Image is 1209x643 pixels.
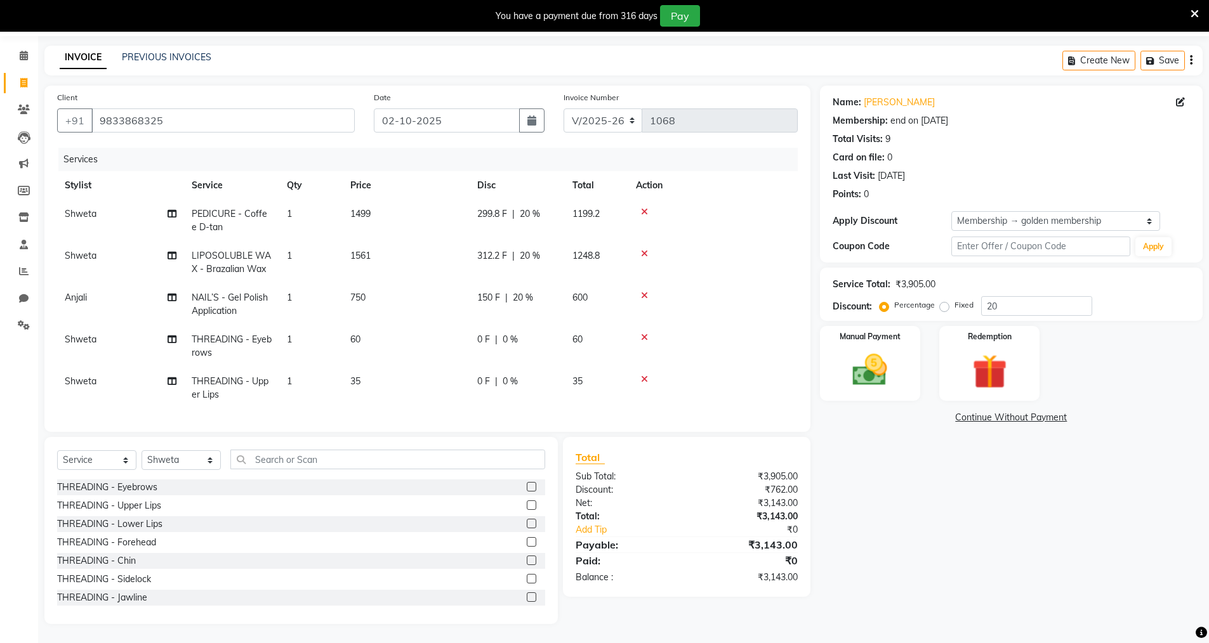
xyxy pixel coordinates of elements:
div: 9 [885,133,890,146]
th: Action [628,171,798,200]
th: Price [343,171,470,200]
span: | [512,249,515,263]
label: Percentage [894,299,935,311]
div: ₹3,143.00 [687,571,807,584]
div: Card on file: [833,151,885,164]
span: 35 [572,375,583,387]
div: Total: [566,510,687,523]
a: PREVIOUS INVOICES [122,51,211,63]
input: Enter Offer / Coupon Code [951,237,1130,256]
div: THREADING - Jawline [57,591,147,604]
div: THREADING - Eyebrows [57,481,157,494]
span: 312.2 F [477,249,507,263]
button: Apply [1135,237,1172,256]
span: 600 [572,292,588,303]
span: 35 [350,375,360,387]
div: Coupon Code [833,240,952,253]
div: ₹3,905.00 [895,278,935,291]
div: Membership: [833,114,888,127]
div: Name: [833,96,861,109]
span: Total [576,451,605,464]
div: ₹0 [687,553,807,568]
div: Net: [566,497,687,510]
div: Payable: [566,537,687,552]
th: Disc [470,171,565,200]
label: Fixed [955,299,974,311]
span: 0 % [503,375,518,388]
span: 1 [287,292,292,303]
div: THREADING - Lower Lips [57,517,162,531]
span: 0 F [477,375,490,388]
span: 20 % [520,207,540,221]
div: Last Visit: [833,169,875,183]
span: 60 [572,334,583,345]
input: Search by Name/Mobile/Email/Code [91,108,355,133]
div: THREADING - Sidelock [57,573,151,586]
span: 1248.8 [572,250,600,261]
a: INVOICE [60,46,107,69]
div: Discount: [566,483,687,497]
div: ₹762.00 [687,483,807,497]
span: 0 % [503,333,518,346]
a: Add Tip [566,523,706,536]
th: Service [184,171,279,200]
div: Points: [833,188,861,201]
span: 1 [287,375,292,387]
span: Shweta [65,208,96,219]
span: Anjali [65,292,87,303]
span: 0 F [477,333,490,346]
label: Invoice Number [564,92,619,103]
span: | [495,375,498,388]
span: | [505,291,508,304]
div: ₹3,143.00 [687,537,807,552]
button: Create New [1062,51,1135,70]
span: 1 [287,208,292,219]
div: Total Visits: [833,133,883,146]
div: [DATE] [878,169,905,183]
div: THREADING - Forehead [57,536,156,549]
label: Manual Payment [840,331,901,342]
a: Continue Without Payment [823,411,1200,424]
a: [PERSON_NAME] [864,96,935,109]
th: Stylist [57,171,184,200]
label: Client [57,92,77,103]
div: THREADING - Chin [57,554,136,568]
span: THREADING - Upper Lips [192,375,268,400]
span: 60 [350,334,360,345]
span: | [495,333,498,346]
label: Date [374,92,391,103]
span: THREADING - Eyebrows [192,334,272,358]
span: NAIL’S - Gel Polish Application [192,292,268,316]
th: Qty [279,171,343,200]
span: Shweta [65,250,96,261]
span: 1499 [350,208,371,219]
span: LIPOSOLUBLE WAX - Brazalian Wax [192,250,271,275]
input: Search or Scan [230,450,545,469]
div: Balance : [566,571,687,584]
div: Service Total: [833,278,890,291]
span: 299.8 F [477,207,507,221]
th: Total [565,171,628,200]
span: | [512,207,515,221]
div: end on [DATE] [890,114,948,127]
div: You have a payment due from 316 days [496,10,657,23]
button: Pay [660,5,700,27]
img: _cash.svg [842,350,898,390]
span: Shweta [65,334,96,345]
span: PEDICURE - Coffee D-tan [192,208,267,233]
button: +91 [57,108,93,133]
span: 1561 [350,250,371,261]
div: THREADING - Upper Lips [57,499,161,512]
span: 20 % [520,249,540,263]
div: 0 [864,188,869,201]
span: 750 [350,292,366,303]
button: Save [1140,51,1185,70]
div: ₹3,905.00 [687,470,807,483]
span: 1 [287,250,292,261]
div: 0 [887,151,892,164]
label: Redemption [968,331,1012,342]
div: ₹3,143.00 [687,510,807,523]
div: Paid: [566,553,687,568]
div: ₹3,143.00 [687,497,807,510]
div: Services [58,148,807,171]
